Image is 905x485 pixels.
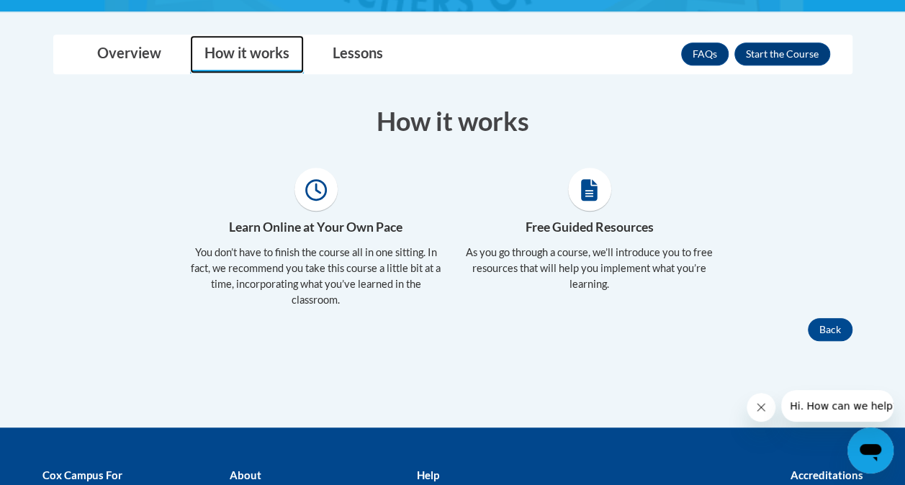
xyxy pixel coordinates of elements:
[190,245,442,308] p: You don’t have to finish the course all in one sitting. In fact, we recommend you take this cours...
[791,468,863,481] b: Accreditations
[318,35,397,73] a: Lessons
[42,468,122,481] b: Cox Campus For
[190,218,442,237] h4: Learn Online at Your Own Pace
[9,10,117,22] span: Hi. How can we help?
[734,42,830,65] button: Enroll
[808,318,852,341] button: Back
[681,42,729,65] a: FAQs
[781,390,893,422] iframe: Message from company
[229,468,261,481] b: About
[190,35,304,73] a: How it works
[416,468,438,481] b: Help
[464,245,716,292] p: As you go through a course, we’ll introduce you to free resources that will help you implement wh...
[747,393,775,422] iframe: Close message
[464,218,716,237] h4: Free Guided Resources
[83,35,176,73] a: Overview
[847,427,893,473] iframe: Button to launch messaging window
[53,103,852,139] h3: How it works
